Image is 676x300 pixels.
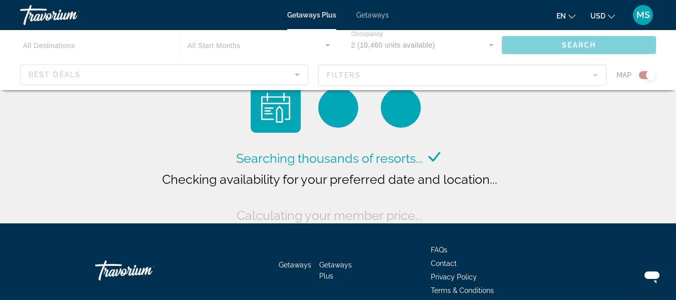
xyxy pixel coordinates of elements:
[431,259,457,267] a: Contact
[95,255,195,285] a: Travorium
[431,286,494,294] a: Terms & Conditions
[431,246,447,254] a: FAQs
[590,9,615,23] button: Change currency
[630,5,656,26] button: User Menu
[556,9,575,23] button: Change language
[590,12,605,20] span: USD
[287,11,336,19] a: Getaways Plus
[162,172,497,187] span: Checking availability for your preferred date and location...
[236,151,423,166] span: Searching thousands of resorts...
[636,10,650,20] span: MS
[356,11,389,19] a: Getaways
[431,273,477,281] a: Privacy Policy
[279,261,311,269] a: Getaways
[636,260,668,292] iframe: Button to launch messaging window
[319,261,352,280] a: Getaways Plus
[20,2,120,28] a: Travorium
[556,12,566,20] span: en
[237,208,423,223] span: Calculating your member price...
